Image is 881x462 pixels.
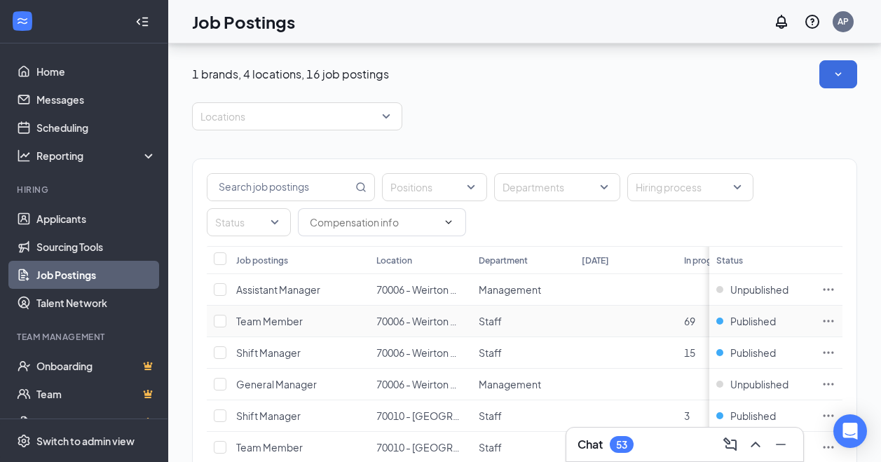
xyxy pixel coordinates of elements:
td: 70010 - East Rochester PA (Co-Brand LJ&AW) [369,400,472,432]
span: Staff [479,315,502,327]
a: TeamCrown [36,380,156,408]
td: Staff [472,306,574,337]
span: Assistant Manager [236,283,320,296]
h1: Job Postings [192,10,295,34]
td: 70006 - Weirton WV [369,369,472,400]
input: Compensation info [310,215,437,230]
td: 70006 - Weirton WV [369,306,472,337]
a: Home [36,57,156,86]
td: Staff [472,400,574,432]
span: 70006 - Weirton WV [376,378,466,390]
td: 70006 - Weirton WV [369,337,472,369]
svg: WorkstreamLogo [15,14,29,28]
svg: Collapse [135,15,149,29]
div: Open Intercom Messenger [833,414,867,448]
span: 70010 - [GEOGRAPHIC_DATA] (Co-Brand LJ&AW) [376,409,601,422]
div: AP [838,15,849,27]
span: 69 [684,315,695,327]
div: Department [479,254,528,266]
span: Team Member [236,441,303,454]
span: Staff [479,441,502,454]
th: In progress [677,246,779,274]
div: Switch to admin view [36,434,135,448]
svg: Ellipses [821,346,835,360]
span: Shift Manager [236,346,301,359]
td: Management [472,274,574,306]
td: Staff [472,337,574,369]
span: Management [479,378,541,390]
a: Sourcing Tools [36,233,156,261]
button: SmallChevronDown [819,60,857,88]
span: Published [730,409,776,423]
svg: Minimize [772,436,789,453]
span: Staff [479,409,502,422]
td: 70006 - Weirton WV [369,274,472,306]
svg: ComposeMessage [722,436,739,453]
svg: MagnifyingGlass [355,182,367,193]
span: Staff [479,346,502,359]
button: ChevronUp [744,433,767,456]
a: Messages [36,86,156,114]
div: Hiring [17,184,153,196]
span: 15 [684,346,695,359]
svg: ChevronDown [443,217,454,228]
button: ComposeMessage [719,433,742,456]
span: General Manager [236,378,317,390]
h3: Chat [578,437,603,452]
input: Search job postings [207,174,353,201]
a: Job Postings [36,261,156,289]
div: 53 [616,439,627,451]
td: Management [472,369,574,400]
svg: QuestionInfo [804,13,821,30]
a: DocumentsCrown [36,408,156,436]
a: Scheduling [36,114,156,142]
svg: Ellipses [821,314,835,328]
svg: Ellipses [821,377,835,391]
svg: Ellipses [821,440,835,454]
span: Published [730,314,776,328]
span: Team Member [236,315,303,327]
svg: Analysis [17,149,31,163]
span: Shift Manager [236,409,301,422]
span: Management [479,283,541,296]
th: [DATE] [575,246,677,274]
div: Team Management [17,331,153,343]
p: 1 brands, 4 locations, 16 job postings [192,67,389,82]
svg: Notifications [773,13,790,30]
button: Minimize [770,433,792,456]
span: Unpublished [730,377,788,391]
a: Talent Network [36,289,156,317]
div: Reporting [36,149,157,163]
span: 70006 - Weirton WV [376,315,466,327]
span: Published [730,346,776,360]
span: 70006 - Weirton WV [376,283,466,296]
span: 70006 - Weirton WV [376,346,466,359]
span: 3 [684,409,690,422]
span: Unpublished [730,283,788,297]
svg: SmallChevronDown [831,67,845,81]
svg: Ellipses [821,283,835,297]
svg: Ellipses [821,409,835,423]
div: Location [376,254,412,266]
svg: Settings [17,434,31,448]
th: Status [709,246,814,274]
div: Job postings [236,254,288,266]
span: 70010 - [GEOGRAPHIC_DATA] (Co-Brand LJ&AW) [376,441,601,454]
svg: ChevronUp [747,436,764,453]
a: OnboardingCrown [36,352,156,380]
a: Applicants [36,205,156,233]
